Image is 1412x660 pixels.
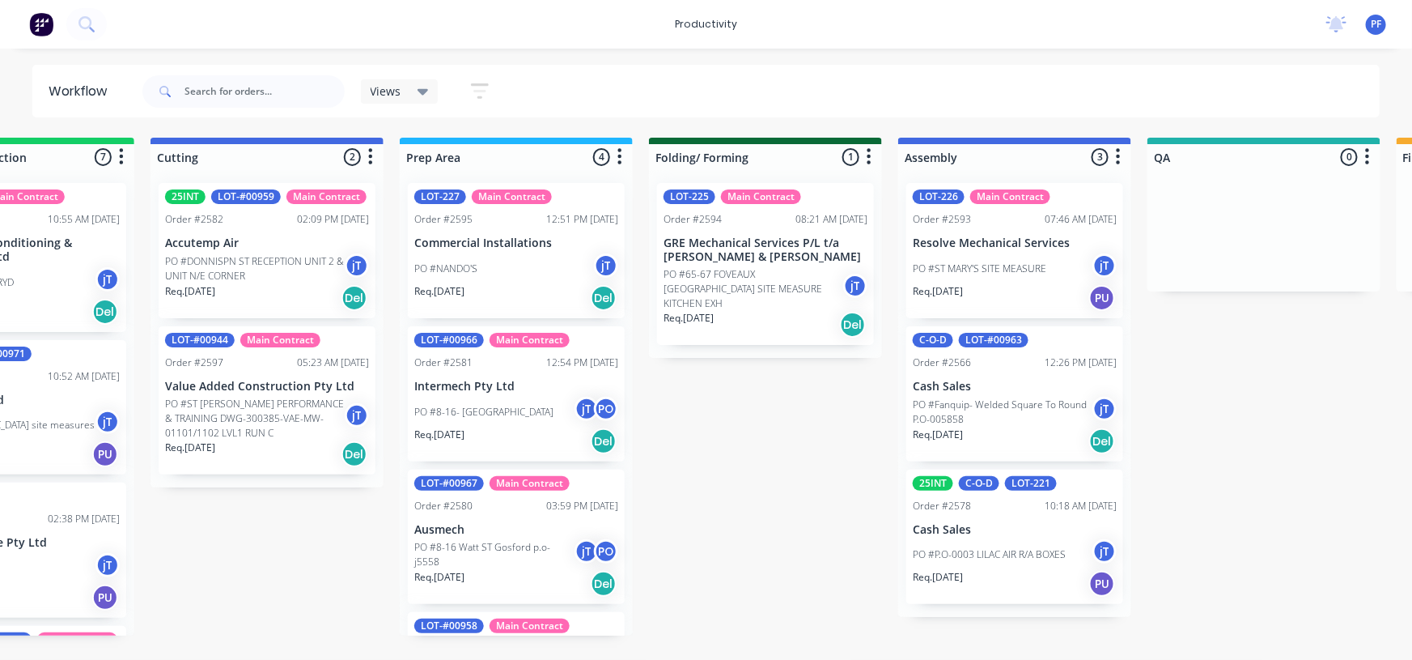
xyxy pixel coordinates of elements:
div: Del [1089,428,1115,454]
div: 07:46 AM [DATE] [1045,212,1117,227]
p: Cash Sales [913,523,1117,537]
div: LOT-#00959 [211,189,281,204]
div: LOT-226 [913,189,965,204]
div: LOT-221 [1005,476,1057,491]
p: PO #NANDO'S [414,262,477,276]
div: LOT-226Main ContractOrder #259307:46 AM [DATE]Resolve Mechanical ServicesPO #ST MARY'S SITE MEASU... [906,183,1123,318]
div: Workflow [49,82,115,101]
div: Order #2580 [414,499,473,513]
div: PU [1089,571,1115,597]
div: jT [575,539,599,564]
div: Main Contract [490,333,570,347]
div: Order #2595 [414,212,473,227]
div: 10:18 AM [DATE] [1045,499,1117,513]
div: PO [594,539,618,564]
p: Value Added Construction Pty Ltd [165,380,369,394]
p: Req. [DATE] [414,428,464,442]
div: LOT-225Main ContractOrder #259408:21 AM [DATE]GRE Mechanical Services P/L t/a [PERSON_NAME] & [PE... [657,183,874,345]
div: LOT-#00963 [959,333,1028,347]
div: LOT-#00966 [414,333,484,347]
div: Main Contract [970,189,1050,204]
div: LOT-225 [664,189,715,204]
div: 12:26 PM [DATE] [1045,356,1117,370]
div: jT [95,267,120,292]
p: PO #DONNISPN ST RECEPTION UNIT 2 & UNIT N/E CORNER [165,254,345,283]
div: Del [591,571,617,597]
div: Order #2581 [414,356,473,370]
div: Order #2593 [913,212,971,227]
div: LOT-#00966Main ContractOrder #258112:54 PM [DATE]Intermech Pty LtdPO #8-16- [GEOGRAPHIC_DATA]jTPO... [408,326,625,462]
p: PO #65-67 FOVEAUX [GEOGRAPHIC_DATA] SITE MEASURE KITCHEN EXH [664,267,843,311]
div: jT [95,410,120,434]
div: Main Contract [721,189,801,204]
img: Factory [29,12,53,36]
div: PO [594,397,618,421]
span: PF [1371,17,1381,32]
div: jT [1092,253,1117,278]
div: LOT-#00944 [165,333,235,347]
p: Intermech Pty Ltd [414,380,618,394]
p: Req. [DATE] [913,284,963,299]
div: Main Contract [286,189,367,204]
input: Search for orders... [184,75,345,108]
p: Accutemp Air [165,236,369,250]
div: 10:52 AM [DATE] [48,369,120,384]
p: Req. [DATE] [165,284,215,299]
p: PO #8-16 Watt ST Gosford p.o- j5558 [414,540,575,569]
div: 25INTC-O-DLOT-221Order #257810:18 AM [DATE]Cash SalesPO #P.O-0003 LILAC AIR R/A BOXESjTReq.[DATE]PU [906,470,1123,605]
p: PO #P.O-0003 LILAC AIR R/A BOXES [913,547,1066,562]
div: productivity [667,12,745,36]
div: jT [594,253,618,278]
div: Del [840,312,866,338]
div: Del [591,285,617,311]
div: 12:51 PM [DATE] [546,212,618,227]
div: Main Contract [490,476,570,491]
p: Req. [DATE] [913,570,963,585]
p: GRE Mechanical Services P/L t/a [PERSON_NAME] & [PERSON_NAME] [664,236,867,264]
div: 25INT [165,189,206,204]
div: Order #2597 [165,356,223,370]
div: C-O-D [959,476,999,491]
div: jT [1092,397,1117,421]
div: Del [92,299,118,325]
div: 08:21 AM [DATE] [795,212,867,227]
div: Del [341,441,367,467]
p: Ausmech [414,523,618,537]
div: Main Contract [240,333,320,347]
span: Views [371,83,401,100]
div: 05:23 AM [DATE] [297,356,369,370]
div: jT [1092,539,1117,564]
div: jT [95,553,120,577]
div: LOT-#00958 [414,619,484,633]
div: LOT-227 [414,189,466,204]
div: jT [843,274,867,298]
p: Req. [DATE] [664,311,714,326]
div: Main Contract [490,619,570,633]
p: Req. [DATE] [414,570,464,585]
div: 02:38 PM [DATE] [48,512,120,526]
div: Del [591,428,617,454]
p: PO #Fanquip- Welded Square To Round P.O-005858 [913,398,1092,427]
div: jT [345,253,369,278]
div: LOT-#00967Main ContractOrder #258003:59 PM [DATE]AusmechPO #8-16 Watt ST Gosford p.o- j5558jTPORe... [408,470,625,605]
p: PO #ST [PERSON_NAME] PERFORMANCE & TRAINING DWG-300385-VAE-MW-01101/1102 LVL1 RUN C [165,397,345,441]
div: Order #2582 [165,212,223,227]
p: PO #8-16- [GEOGRAPHIC_DATA] [414,405,553,419]
div: 02:09 PM [DATE] [297,212,369,227]
p: Commercial Installations [414,236,618,250]
div: 10:55 AM [DATE] [48,212,120,227]
p: Req. [DATE] [414,284,464,299]
div: C-O-D [913,333,953,347]
div: Order #2594 [664,212,722,227]
p: Req. [DATE] [165,441,215,455]
div: jT [575,397,599,421]
div: PU [1089,285,1115,311]
div: Del [341,285,367,311]
div: LOT-227Main ContractOrder #259512:51 PM [DATE]Commercial InstallationsPO #NANDO'SjTReq.[DATE]Del [408,183,625,318]
div: 12:54 PM [DATE] [546,356,618,370]
p: Cash Sales [913,380,1117,394]
p: PO #ST MARY'S SITE MEASURE [913,262,1046,276]
div: jT [345,403,369,428]
div: 25INT [913,476,953,491]
div: Main Contract [472,189,552,204]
